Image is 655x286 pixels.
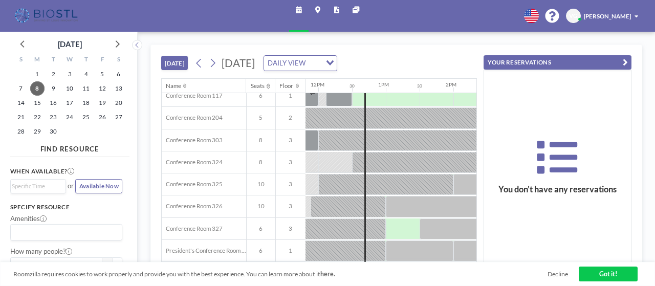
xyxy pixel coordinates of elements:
span: Tuesday, September 30, 2025 [46,124,60,139]
span: Monday, September 22, 2025 [30,110,45,124]
h3: You don’t have any reservations [484,184,631,195]
span: Conference Room 326 [162,203,223,210]
div: W [61,54,78,67]
div: M [29,54,46,67]
button: + [113,257,123,272]
span: 3 [276,225,305,232]
input: Search for option [12,227,117,238]
div: Search for option [11,225,122,240]
span: DAILY VIEW [266,58,308,69]
div: T [45,54,61,67]
span: Available Now [79,183,119,189]
span: Saturday, September 6, 2025 [112,67,126,81]
span: Conference Room 117 [162,92,223,99]
span: 8 [247,137,275,144]
span: 3 [276,159,305,166]
span: Thursday, September 11, 2025 [79,81,93,96]
span: Wednesday, September 10, 2025 [62,81,77,96]
span: Friday, September 26, 2025 [95,110,110,124]
span: 3 [276,137,305,144]
span: Thursday, September 4, 2025 [79,67,93,81]
span: [DATE] [222,57,255,69]
span: Tuesday, September 9, 2025 [46,81,60,96]
span: Saturday, September 13, 2025 [112,81,126,96]
h4: FIND RESOURCE [10,141,129,153]
span: Wednesday, September 3, 2025 [62,67,77,81]
div: S [111,54,127,67]
span: Tuesday, September 16, 2025 [46,96,60,110]
span: Sunday, September 28, 2025 [14,124,28,139]
span: Friday, September 19, 2025 [95,96,110,110]
div: T [78,54,94,67]
span: Wednesday, September 24, 2025 [62,110,77,124]
span: 5 [247,114,275,121]
img: organization-logo [13,7,80,24]
input: Search for option [308,58,320,69]
span: Sunday, September 21, 2025 [14,110,28,124]
span: Conference Room 325 [162,181,223,188]
label: Amenities [10,214,47,223]
span: 1 [276,92,305,99]
span: 10 [247,203,275,210]
div: 30 [417,83,422,89]
div: F [94,54,111,67]
div: 2PM [446,81,456,87]
span: 10 [247,181,275,188]
span: Conference Room 324 [162,159,223,166]
span: Thursday, September 18, 2025 [79,96,93,110]
div: 12PM [311,81,324,87]
span: Friday, September 5, 2025 [95,67,110,81]
span: 3 [276,203,305,210]
span: Sunday, September 7, 2025 [14,81,28,96]
span: Monday, September 1, 2025 [30,67,45,81]
span: 6 [247,92,275,99]
span: Roomzilla requires cookies to work properly and provide you with the best experience. You can lea... [13,270,548,278]
span: 3 [276,181,305,188]
button: [DATE] [161,56,188,70]
a: Decline [548,270,568,278]
span: VG [569,12,577,19]
div: Name [166,82,181,90]
input: Search for option [12,182,60,191]
span: Thursday, September 25, 2025 [79,110,93,124]
span: Tuesday, September 23, 2025 [46,110,60,124]
span: [PERSON_NAME] [584,13,631,19]
span: Saturday, September 27, 2025 [112,110,126,124]
span: Wednesday, September 17, 2025 [62,96,77,110]
span: 1 [276,247,305,254]
div: Search for option [264,56,337,71]
span: Monday, September 15, 2025 [30,96,45,110]
span: 6 [247,225,275,232]
span: President's Conference Room - 109 [162,247,246,254]
span: 2 [276,114,305,121]
div: [DATE] [58,37,82,51]
label: How many people? [10,247,72,256]
div: 30 [350,83,355,89]
span: Conference Room 327 [162,225,223,232]
button: YOUR RESERVATIONS [484,55,631,70]
div: S [13,54,29,67]
div: Seats [251,82,265,90]
div: Floor [279,82,293,90]
span: 8 [247,159,275,166]
button: Available Now [75,179,122,193]
div: Search for option [11,180,65,193]
div: 1PM [378,81,389,87]
a: here. [320,270,335,278]
span: or [68,182,74,190]
a: Got it! [579,267,638,281]
span: Sunday, September 14, 2025 [14,96,28,110]
h3: Specify resource [10,204,123,211]
span: Saturday, September 20, 2025 [112,96,126,110]
span: Tuesday, September 2, 2025 [46,67,60,81]
button: - [102,257,113,272]
span: Friday, September 12, 2025 [95,81,110,96]
span: Monday, September 8, 2025 [30,81,45,96]
span: 6 [247,247,275,254]
span: Conference Room 303 [162,137,223,144]
span: Conference Room 204 [162,114,223,121]
span: Monday, September 29, 2025 [30,124,45,139]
